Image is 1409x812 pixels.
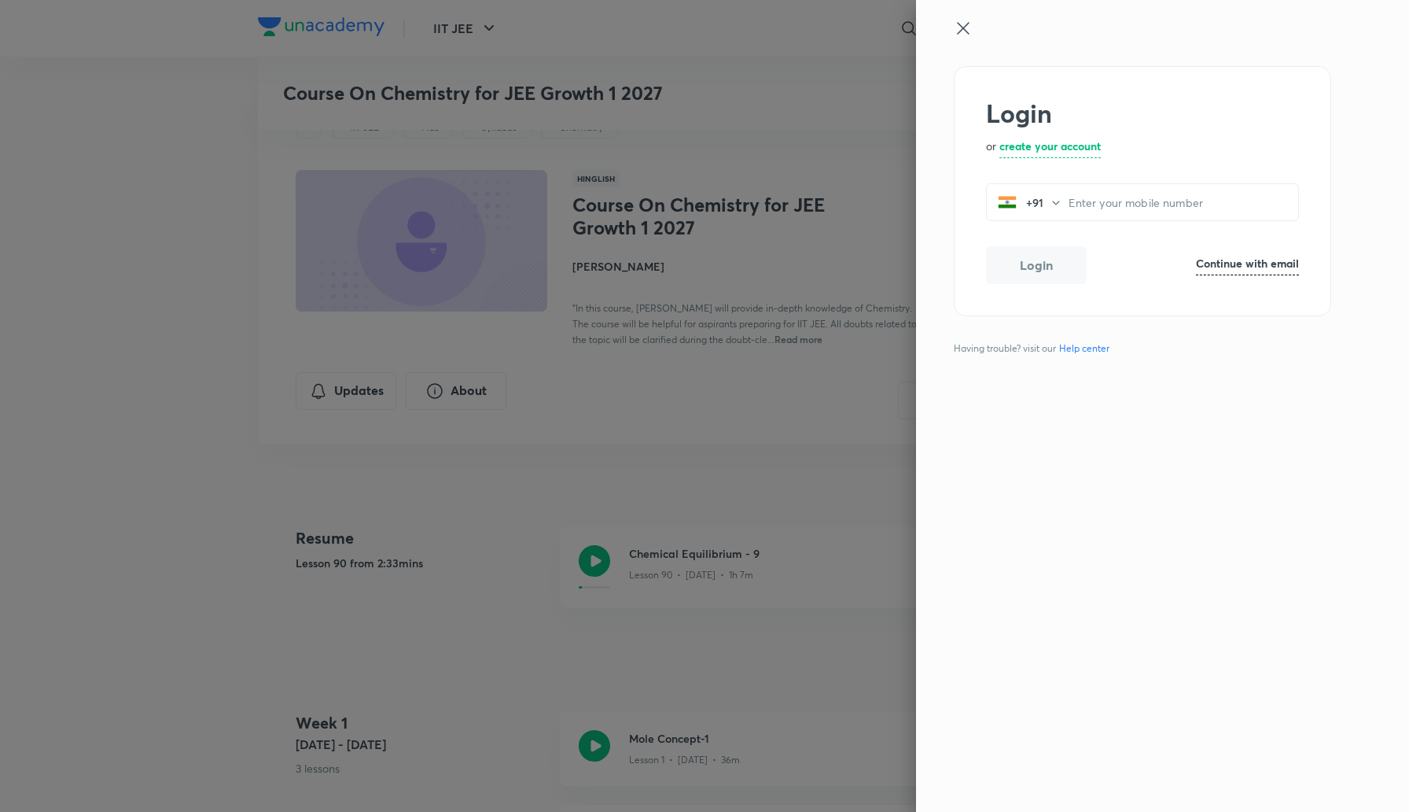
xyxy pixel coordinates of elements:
[999,138,1101,158] a: create your account
[1017,194,1050,211] p: +91
[1196,255,1299,275] a: Continue with email
[986,246,1087,284] button: Login
[986,138,996,158] p: or
[1069,186,1298,219] input: Enter your mobile number
[998,193,1017,212] img: India
[954,341,1116,356] span: Having trouble? visit our
[986,98,1299,128] h2: Login
[999,138,1101,154] h6: create your account
[1196,255,1299,271] h6: Continue with email
[1056,341,1113,356] a: Help center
